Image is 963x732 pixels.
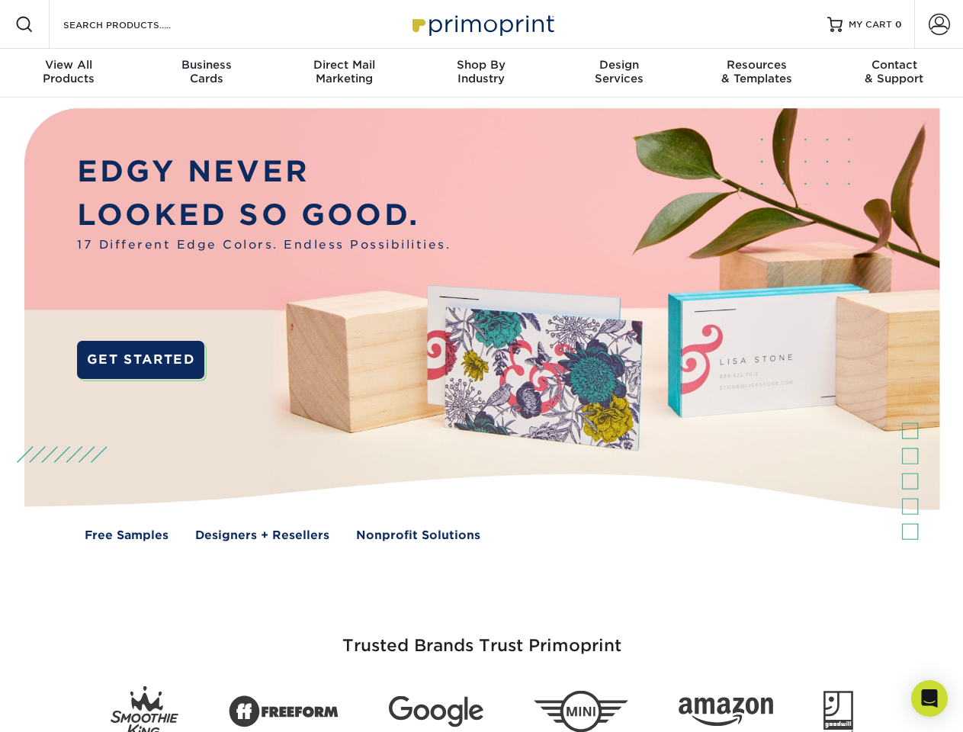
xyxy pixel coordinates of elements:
img: Amazon [679,698,773,727]
div: Cards [137,58,274,85]
a: BusinessCards [137,49,274,98]
span: Contact [826,58,963,72]
a: Resources& Templates [688,49,825,98]
a: Nonprofit Solutions [356,527,480,544]
a: DesignServices [551,49,688,98]
h3: Trusted Brands Trust Primoprint [36,599,928,674]
span: Design [551,58,688,72]
span: 17 Different Edge Colors. Endless Possibilities. [77,236,451,254]
img: Goodwill [823,691,853,732]
img: Google [389,696,483,727]
img: Primoprint [406,8,558,40]
a: Contact& Support [826,49,963,98]
span: Shop By [412,58,550,72]
span: MY CART [849,18,892,31]
div: Services [551,58,688,85]
a: GET STARTED [77,341,204,379]
span: Direct Mail [275,58,412,72]
div: Industry [412,58,550,85]
span: Business [137,58,274,72]
span: Resources [688,58,825,72]
div: Marketing [275,58,412,85]
input: SEARCH PRODUCTS..... [62,15,210,34]
div: & Support [826,58,963,85]
p: LOOKED SO GOOD. [77,194,451,237]
a: Designers + Resellers [195,527,329,544]
a: Free Samples [85,527,169,544]
div: Open Intercom Messenger [911,680,948,717]
a: Shop ByIndustry [412,49,550,98]
div: & Templates [688,58,825,85]
p: EDGY NEVER [77,150,451,194]
a: Direct MailMarketing [275,49,412,98]
span: 0 [895,19,902,30]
